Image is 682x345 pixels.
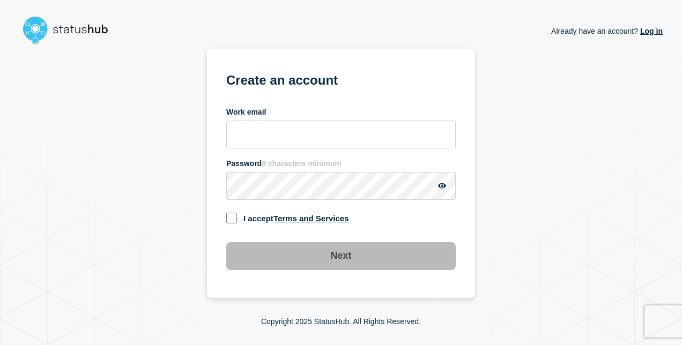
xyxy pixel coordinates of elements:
a: Terms and Services [273,214,349,223]
label: Password [226,159,342,168]
label: Work email [226,108,266,116]
a: Log in [638,27,663,35]
label: I accept [243,214,349,224]
span: 8 characters minimum [262,159,342,168]
p: Already have an account? [551,18,663,44]
h1: Create an account [226,71,456,97]
p: Copyright 2025 StatusHub. All Rights Reserved. [261,317,421,326]
img: StatusHub logo [19,13,121,47]
button: Next [226,242,456,270]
